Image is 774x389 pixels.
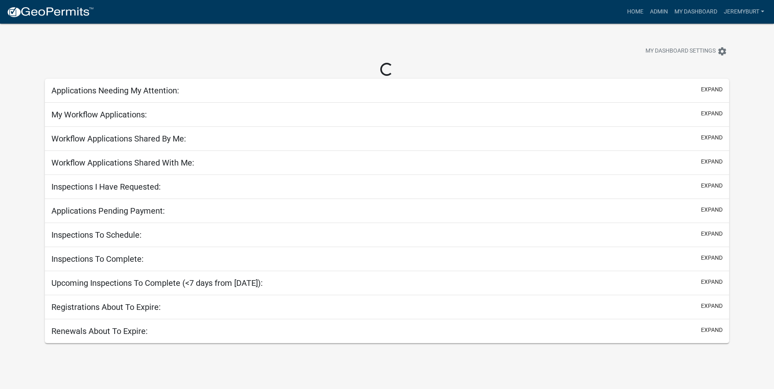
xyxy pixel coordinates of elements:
[701,254,723,262] button: expand
[647,4,671,20] a: Admin
[639,43,734,59] button: My Dashboard Settingssettings
[701,326,723,334] button: expand
[51,302,161,312] h5: Registrations About To Expire:
[51,230,142,240] h5: Inspections To Schedule:
[701,181,723,190] button: expand
[717,46,727,56] i: settings
[51,326,148,336] h5: Renewals About To Expire:
[51,182,161,192] h5: Inspections I Have Requested:
[701,157,723,166] button: expand
[51,206,165,216] h5: Applications Pending Payment:
[721,4,767,20] a: JeremyBurt
[51,110,147,119] h5: My Workflow Applications:
[701,109,723,118] button: expand
[51,278,263,288] h5: Upcoming Inspections To Complete (<7 days from [DATE]):
[51,86,179,95] h5: Applications Needing My Attention:
[51,254,144,264] h5: Inspections To Complete:
[51,134,186,144] h5: Workflow Applications Shared By Me:
[671,4,721,20] a: My Dashboard
[701,278,723,286] button: expand
[624,4,647,20] a: Home
[645,46,716,56] span: My Dashboard Settings
[701,230,723,238] button: expand
[701,133,723,142] button: expand
[701,302,723,310] button: expand
[701,85,723,94] button: expand
[51,158,194,168] h5: Workflow Applications Shared With Me:
[701,206,723,214] button: expand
